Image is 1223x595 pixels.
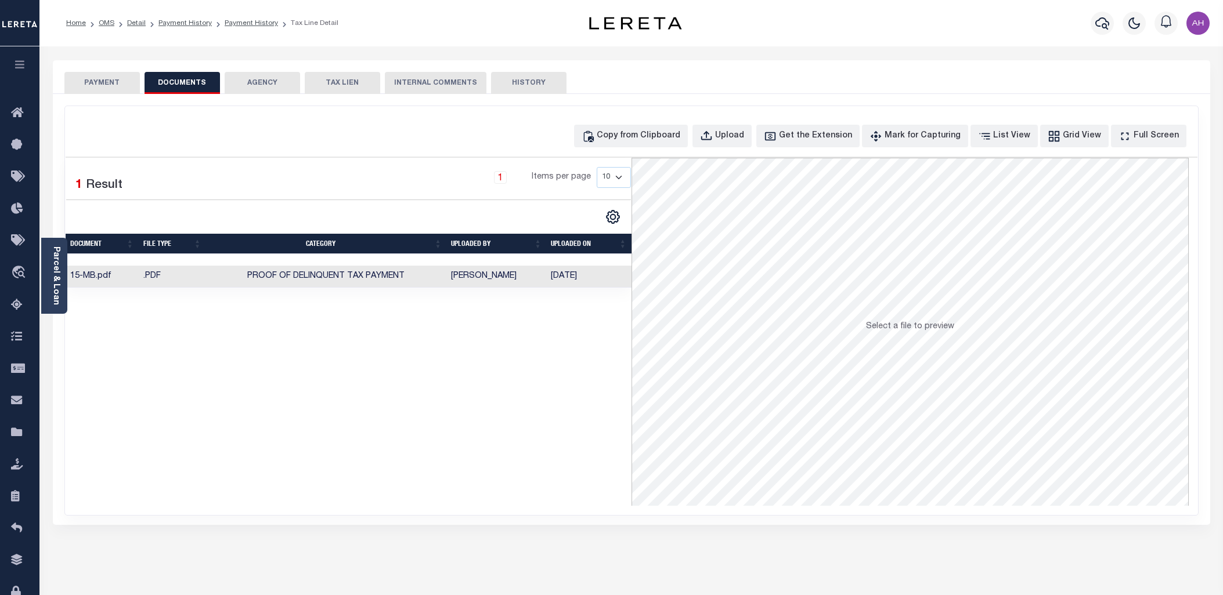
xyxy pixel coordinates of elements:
[127,20,146,27] a: Detail
[1186,12,1210,35] img: svg+xml;base64,PHN2ZyB4bWxucz0iaHR0cDovL3d3dy53My5vcmcvMjAwMC9zdmciIHBvaW50ZXItZXZlbnRzPSJub25lIi...
[66,266,139,288] td: 15-MB.pdf
[546,266,631,288] td: [DATE]
[971,125,1038,147] button: List View
[385,72,486,94] button: INTERNAL COMMENTS
[1040,125,1109,147] button: Grid View
[866,322,954,331] span: Select a file to preview
[225,72,300,94] button: AGENCY
[993,130,1030,143] div: List View
[532,171,591,184] span: Items per page
[99,20,114,27] a: OMS
[692,125,752,147] button: Upload
[11,266,30,281] i: travel_explore
[885,130,961,143] div: Mark for Capturing
[145,72,220,94] button: DOCUMENTS
[66,234,139,254] th: Document: activate to sort column ascending
[64,72,140,94] button: PAYMENT
[278,18,338,28] li: Tax Line Detail
[1134,130,1179,143] div: Full Screen
[756,125,860,147] button: Get the Extension
[66,20,86,27] a: Home
[446,266,546,288] td: [PERSON_NAME]
[75,179,82,191] span: 1
[86,176,122,195] label: Result
[779,130,852,143] div: Get the Extension
[225,20,278,27] a: Payment History
[494,171,507,184] a: 1
[1063,130,1101,143] div: Grid View
[1111,125,1186,147] button: Full Screen
[491,72,567,94] button: HISTORY
[139,266,206,288] td: .PDF
[715,130,744,143] div: Upload
[52,246,60,305] a: Parcel & Loan
[247,272,405,280] span: Proof of Delinquent Tax Payment
[305,72,380,94] button: TAX LIEN
[862,125,968,147] button: Mark for Capturing
[589,17,682,30] img: logo-dark.svg
[597,130,680,143] div: Copy from Clipboard
[206,234,446,254] th: CATEGORY: activate to sort column ascending
[158,20,212,27] a: Payment History
[446,234,546,254] th: UPLOADED BY: activate to sort column ascending
[139,234,206,254] th: FILE TYPE: activate to sort column ascending
[546,234,631,254] th: UPLOADED ON: activate to sort column ascending
[574,125,688,147] button: Copy from Clipboard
